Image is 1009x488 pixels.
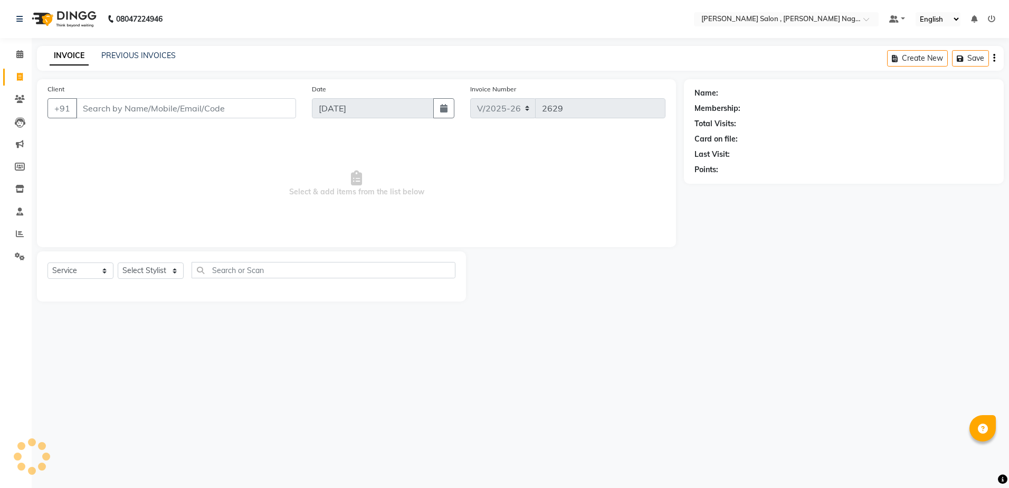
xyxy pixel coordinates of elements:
[470,85,516,94] label: Invoice Number
[47,98,77,118] button: +91
[47,85,64,94] label: Client
[694,149,730,160] div: Last Visit:
[887,50,948,67] button: Create New
[952,50,989,67] button: Save
[694,164,718,175] div: Points:
[101,51,176,60] a: PREVIOUS INVOICES
[965,446,998,477] iframe: chat widget
[312,85,326,94] label: Date
[694,103,740,114] div: Membership:
[47,131,665,237] span: Select & add items from the list below
[694,118,736,129] div: Total Visits:
[50,46,89,65] a: INVOICE
[76,98,296,118] input: Search by Name/Mobile/Email/Code
[694,134,738,145] div: Card on file:
[27,4,99,34] img: logo
[116,4,163,34] b: 08047224946
[694,88,718,99] div: Name:
[192,262,455,278] input: Search or Scan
